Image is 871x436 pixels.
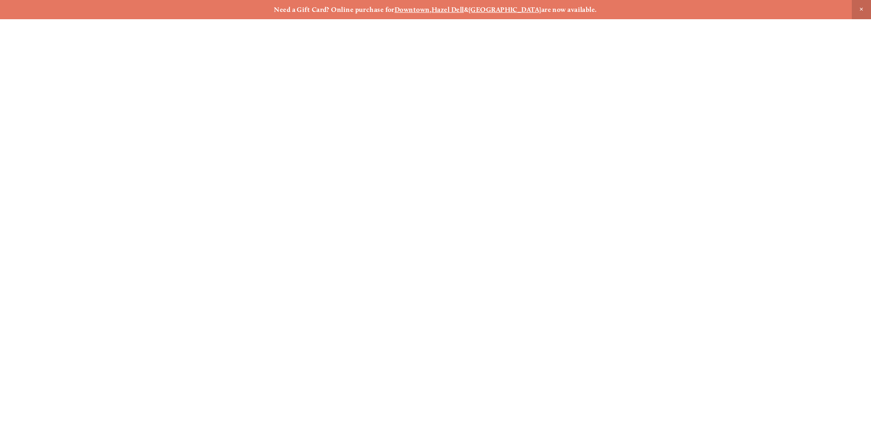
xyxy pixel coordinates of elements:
[432,5,464,14] a: Hazel Dell
[464,5,469,14] strong: &
[430,5,432,14] strong: ,
[469,5,541,14] a: [GEOGRAPHIC_DATA]
[274,5,395,14] strong: Need a Gift Card? Online purchase for
[395,5,430,14] a: Downtown
[541,5,597,14] strong: are now available.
